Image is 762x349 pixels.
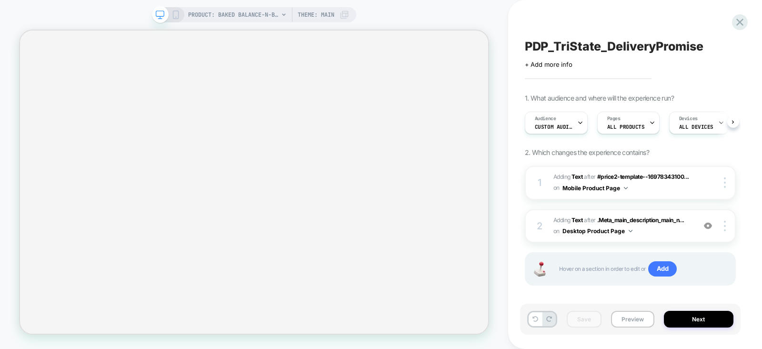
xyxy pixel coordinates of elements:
[664,311,733,328] button: Next
[629,230,632,232] img: down arrow
[553,173,583,180] span: Adding
[571,216,582,224] b: Text
[559,261,725,277] span: Hover on a section in order to edit or
[597,216,684,224] span: .Meta_main_description_main_n...
[704,222,712,230] img: crossed eye
[525,94,674,102] span: 1. What audience and where will the experience run?
[535,174,545,191] div: 1
[535,217,545,235] div: 2
[597,173,689,180] span: #price2-template--16978343100...
[535,123,573,130] span: Custom Audience
[607,115,621,122] span: Pages
[531,262,550,277] img: Joystick
[553,183,560,193] span: on
[607,123,645,130] span: ALL PRODUCTS
[567,311,602,328] button: Save
[571,173,582,180] b: Text
[584,216,596,224] span: AFTER
[648,261,677,277] span: Add
[553,226,560,236] span: on
[724,221,726,231] img: close
[584,173,596,180] span: AFTER
[624,187,628,189] img: down arrow
[611,311,654,328] button: Preview
[525,39,703,53] span: PDP_TriState_DeliveryPromise
[553,216,583,224] span: Adding
[188,7,279,22] span: PRODUCT: Baked Balance-n-Brighten Color Correcting Foundation
[562,182,628,194] button: Mobile Product Page
[525,148,649,156] span: 2. Which changes the experience contains?
[679,115,698,122] span: Devices
[535,115,556,122] span: Audience
[525,61,572,68] span: + Add more info
[724,177,726,188] img: close
[562,225,632,237] button: Desktop Product Page
[679,123,713,130] span: ALL DEVICES
[298,7,334,22] span: Theme: MAIN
